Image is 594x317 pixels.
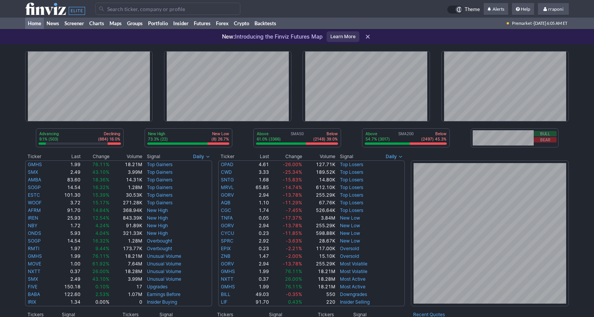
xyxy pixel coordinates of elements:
td: 1.28M [110,184,143,191]
p: (2497) 45.3% [421,136,446,142]
a: Most Active [340,284,365,290]
span: 0.10% [95,284,109,290]
p: 73.3% (22) [148,136,168,142]
a: Charts [87,18,107,29]
td: 18.21M [303,268,336,275]
span: 0.43% [288,299,302,305]
td: 1.28M [110,237,143,245]
td: 15.10K [303,252,336,260]
td: 1.00 [53,260,81,268]
a: New High [147,230,168,236]
td: 1.07M [110,291,143,298]
span: -26.00% [283,162,302,167]
span: -2.00% [286,253,302,259]
p: Advancing [39,131,59,136]
a: Portfolio [145,18,171,29]
p: Below [313,131,338,136]
div: SMA50 [256,131,338,142]
td: 65.85 [246,184,269,191]
a: Oversold [340,246,359,251]
td: 2.49 [53,168,81,176]
a: Upgrades [147,284,167,290]
span: 76.11% [92,253,109,259]
p: (8) 26.7% [211,136,229,142]
p: (884) 16.0% [98,136,120,142]
th: Change [269,153,303,160]
a: GMHS [221,284,235,290]
span: 18.36% [92,177,109,183]
a: IREN [28,215,38,221]
p: Introducing the Finviz Futures Map [222,33,323,40]
a: Top Losers [340,207,363,213]
button: Bull [534,131,557,136]
td: 1.10 [246,199,269,207]
a: CYCU [221,230,234,236]
span: 14.64% [92,207,109,213]
span: Premarket · [512,18,534,29]
td: 3.99M [110,275,143,283]
span: 61.92% [92,261,109,267]
p: Below [421,131,446,136]
p: Above [365,131,390,136]
p: 9.1% (503) [39,136,59,142]
a: BILL [221,291,230,297]
a: Screener [62,18,87,29]
a: Backtests [252,18,279,29]
a: Top Gainers [147,184,172,190]
a: GMHS [28,162,42,167]
a: Top Losers [340,200,363,205]
a: BABA [28,291,40,297]
a: New High [147,215,168,221]
a: Unusual Volume [147,268,181,274]
td: 612.10K [303,184,336,191]
td: 1.97 [53,245,81,252]
td: 550 [303,291,336,298]
td: 0.23 [246,230,269,237]
a: Overbought [147,246,172,251]
a: GORV [221,192,234,198]
a: Top Gainers [147,200,172,205]
td: 91.70 [53,207,81,214]
td: 0.37 [246,275,269,283]
span: rraponi [548,6,563,12]
a: Insider Buying [147,299,177,305]
th: Ticker [25,153,53,160]
a: ZNB [221,253,230,259]
td: 1.74 [246,207,269,214]
span: 76.11% [285,268,302,274]
td: 3.72 [53,199,81,207]
td: 255.29K [303,222,336,230]
td: 18.21M [110,160,143,168]
span: New: [222,33,235,40]
a: News [44,18,62,29]
a: Most Active [340,276,365,282]
td: 117.00K [303,245,336,252]
p: Above [257,131,281,136]
a: Groups [124,18,145,29]
a: Top Gainers [147,169,172,175]
td: 0.37 [53,268,81,275]
td: 7.64M [110,260,143,268]
td: 1.68 [246,176,269,184]
th: Volume [110,153,143,160]
td: 0.05 [246,214,269,222]
a: Maps [107,18,124,29]
td: 0.23 [246,245,269,252]
td: 25.93 [53,214,81,222]
p: 61.0% (3366) [257,136,281,142]
td: 18.21M [110,252,143,260]
a: Alerts [484,3,508,15]
a: EPIX [221,246,231,251]
td: 0.00% [81,298,110,306]
td: 18.21M [303,283,336,291]
a: Unusual Volume [147,276,181,282]
td: 49.03 [246,291,269,298]
th: Last [246,153,269,160]
a: Home [25,18,44,29]
a: New High [147,223,168,228]
td: 3.33 [246,168,269,176]
td: 1.99 [53,160,81,168]
span: -0.35% [286,291,302,297]
span: 43.10% [92,276,109,282]
td: 1.34 [53,298,81,306]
